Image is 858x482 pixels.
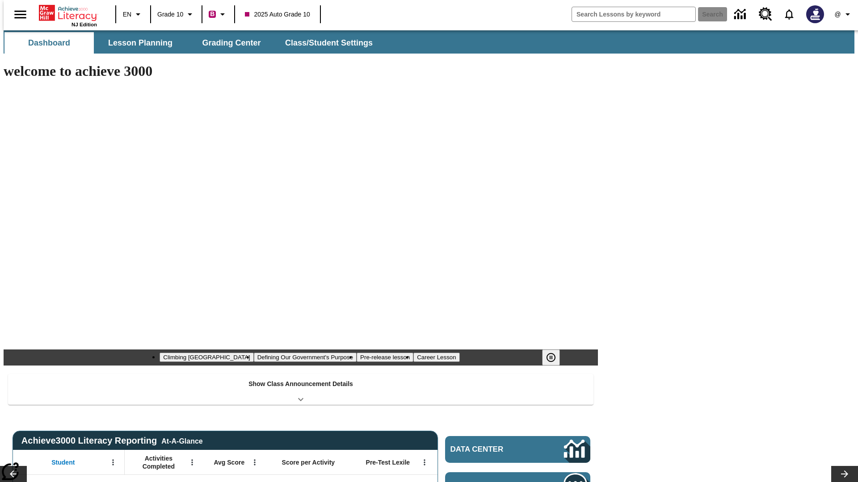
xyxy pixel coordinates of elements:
input: search field [572,7,695,21]
div: Show Class Announcement Details [8,374,593,405]
button: Open Menu [185,456,199,469]
span: Score per Activity [282,458,335,466]
button: Open Menu [418,456,431,469]
button: Open Menu [106,456,120,469]
button: Grade: Grade 10, Select a grade [154,6,199,22]
span: Achieve3000 Literacy Reporting [21,436,203,446]
a: Data Center [729,2,753,27]
button: Profile/Settings [829,6,858,22]
span: Avg Score [214,458,244,466]
a: Resource Center, Will open in new tab [753,2,778,26]
span: Grade 10 [157,10,183,19]
span: Data Center [450,445,534,454]
button: Lesson carousel, Next [831,466,858,482]
span: B [210,8,214,20]
button: Dashboard [4,32,94,54]
button: Slide 2 Defining Our Government's Purpose [254,353,357,362]
div: At-A-Glance [161,436,202,445]
span: Student [51,458,75,466]
button: Pause [542,349,560,366]
button: Language: EN, Select a language [119,6,147,22]
a: Data Center [445,436,590,463]
span: Activities Completed [129,454,188,470]
img: Avatar [806,5,824,23]
span: NJ Edition [71,22,97,27]
button: Class/Student Settings [278,32,380,54]
button: Slide 4 Career Lesson [413,353,459,362]
span: Pre-Test Lexile [366,458,410,466]
button: Slide 1 Climbing Mount Tai [160,353,253,362]
div: SubNavbar [4,30,854,54]
button: Open side menu [7,1,34,28]
p: Show Class Announcement Details [248,379,353,389]
a: Notifications [778,3,801,26]
button: Boost Class color is violet red. Change class color [205,6,231,22]
button: Open Menu [248,456,261,469]
div: Pause [542,349,569,366]
h1: welcome to achieve 3000 [4,63,598,79]
button: Grading Center [187,32,276,54]
div: SubNavbar [4,32,381,54]
button: Slide 3 Pre-release lesson [357,353,413,362]
button: Lesson Planning [96,32,185,54]
span: EN [123,10,131,19]
a: Home [39,4,97,22]
span: @ [834,10,841,19]
div: Home [39,3,97,27]
span: 2025 Auto Grade 10 [245,10,310,19]
button: Select a new avatar [801,3,829,26]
